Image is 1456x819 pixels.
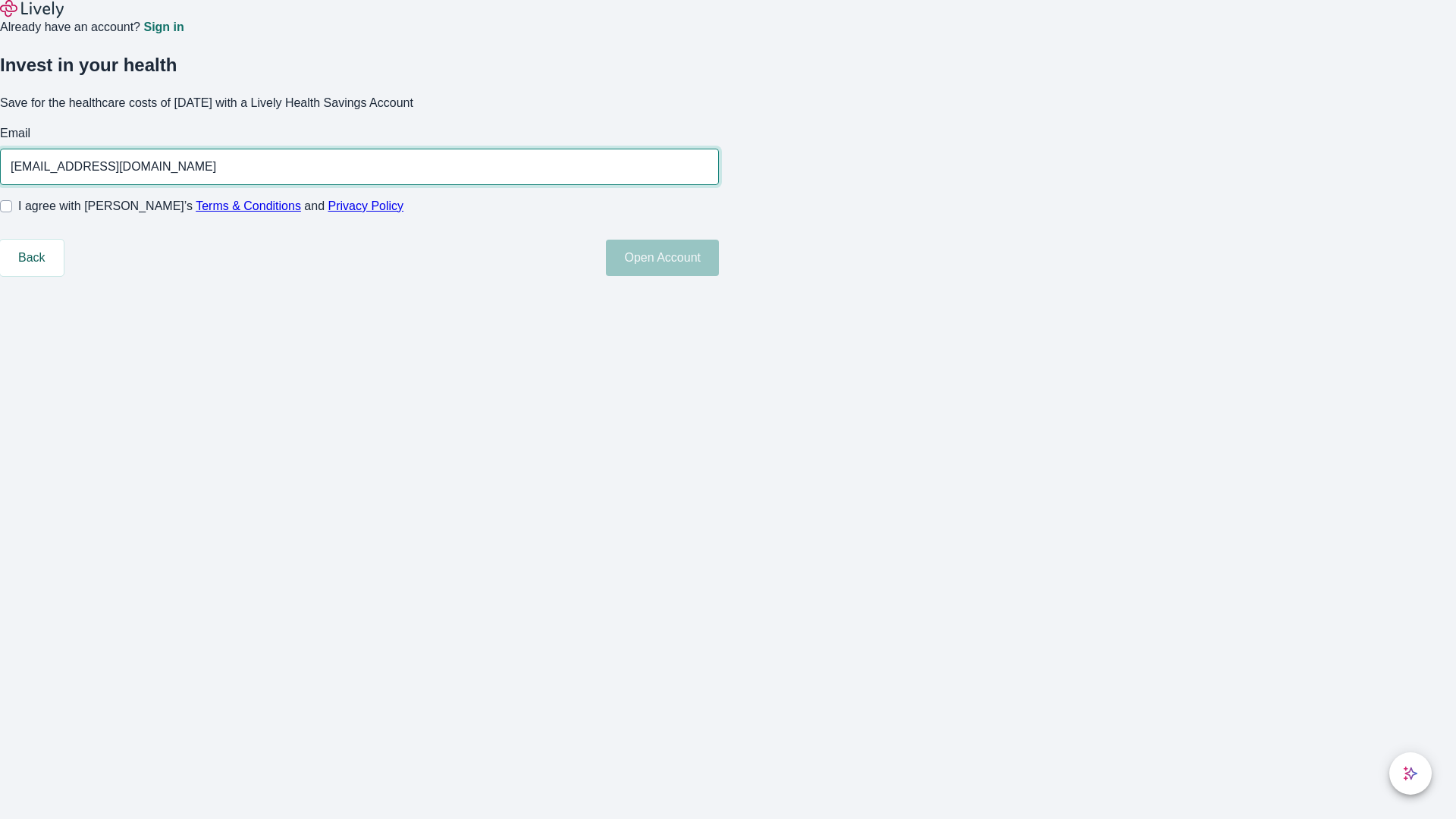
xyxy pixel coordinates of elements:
[18,197,403,215] span: I agree with [PERSON_NAME]’s and
[196,199,301,212] a: Terms & Conditions
[1403,766,1418,781] svg: Lively AI Assistant
[328,199,404,212] a: Privacy Policy
[1389,752,1432,795] button: chat
[143,21,184,33] a: Sign in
